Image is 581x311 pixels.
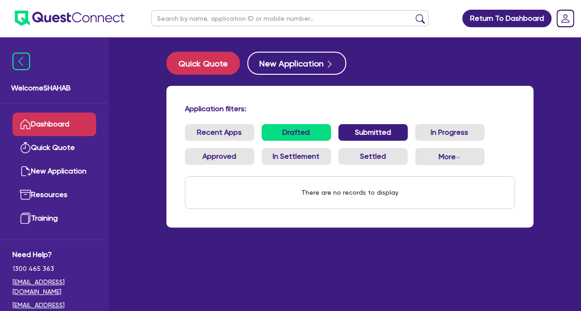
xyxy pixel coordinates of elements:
[185,104,515,113] h4: Application filters:
[20,166,31,177] img: new-application
[247,52,346,75] button: New Application
[12,136,96,160] a: Quick Quote
[12,277,96,297] a: [EMAIL_ADDRESS][DOMAIN_NAME]
[185,148,254,165] a: Approved
[20,189,31,200] img: resources
[15,11,124,26] img: quest-connect-logo-blue
[462,10,551,27] a: Return To Dashboard
[12,113,96,136] a: Dashboard
[553,6,577,30] a: Dropdown toggle
[262,148,331,165] a: In Settlement
[20,142,31,153] img: quick-quote
[338,124,408,141] a: Submitted
[12,249,96,260] span: Need Help?
[12,53,30,70] img: icon-menu-close
[11,83,98,94] span: Welcome SHAHAB
[12,207,96,230] a: Training
[415,124,484,141] a: In Progress
[12,160,96,183] a: New Application
[166,52,240,75] button: Quick Quote
[185,124,254,141] a: Recent Apps
[338,148,408,165] a: Settled
[290,177,410,209] div: There are no records to display
[166,52,247,75] a: Quick Quote
[262,124,331,141] a: Drafted
[151,10,428,26] input: Search by name, application ID or mobile number...
[12,264,96,274] span: 1300 465 363
[415,148,484,165] button: Dropdown toggle
[12,183,96,207] a: Resources
[20,213,31,224] img: training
